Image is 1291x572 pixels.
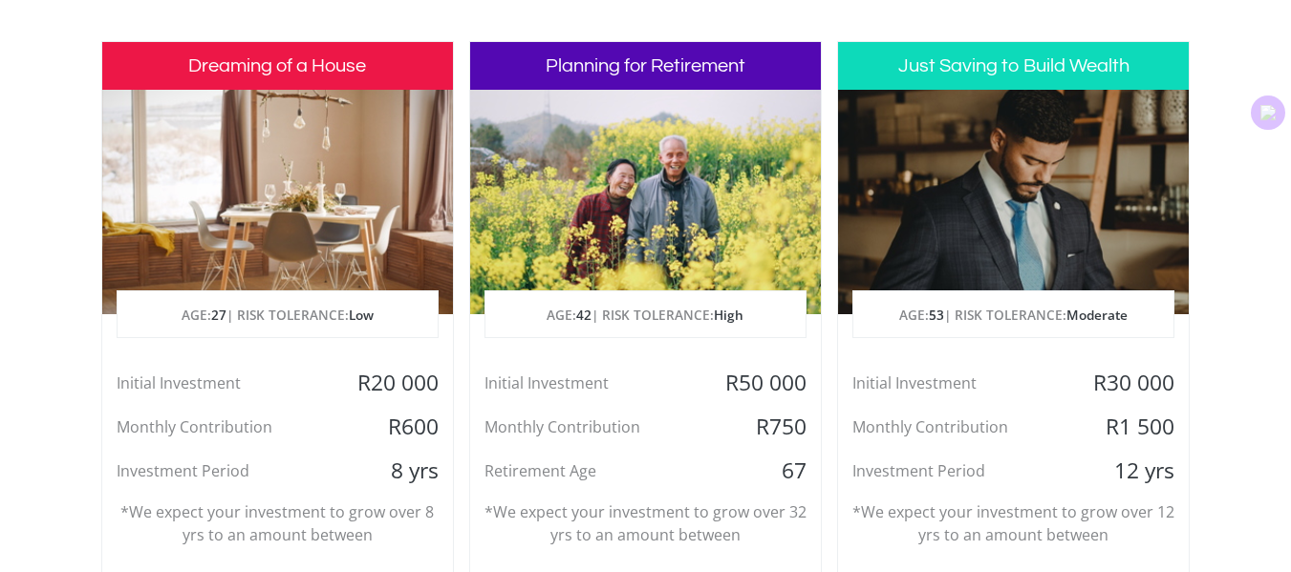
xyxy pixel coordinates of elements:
p: *We expect your investment to grow over 12 yrs to an amount between [852,500,1174,546]
span: 27 [211,306,226,324]
h3: Dreaming of a House [102,42,453,90]
div: Investment Period [838,456,1072,485]
p: AGE: | RISK TOLERANCE: [118,291,438,339]
div: Initial Investment [102,369,336,397]
div: R30 000 [1072,369,1189,397]
div: R20 000 [335,369,452,397]
div: Investment Period [102,456,336,485]
span: 42 [576,306,592,324]
div: Monthly Contribution [470,413,704,441]
p: AGE: | RISK TOLERANCE: [853,291,1173,339]
h3: Planning for Retirement [470,42,821,90]
span: 53 [929,306,944,324]
div: R1 500 [1072,413,1189,441]
div: Initial Investment [470,369,704,397]
span: Moderate [1066,306,1128,324]
p: *We expect your investment to grow over 32 yrs to an amount between [484,500,807,546]
span: Low [349,306,374,324]
div: Monthly Contribution [838,413,1072,441]
div: R600 [335,413,452,441]
div: R50 000 [704,369,821,397]
div: 67 [704,456,821,485]
h3: Just Saving to Build Wealth [838,42,1189,90]
p: AGE: | RISK TOLERANCE: [485,291,806,339]
div: Initial Investment [838,369,1072,397]
div: Monthly Contribution [102,413,336,441]
div: Retirement Age [470,456,704,485]
div: 12 yrs [1072,456,1189,485]
div: 8 yrs [335,456,452,485]
div: R750 [704,413,821,441]
span: High [714,306,743,324]
p: *We expect your investment to grow over 8 yrs to an amount between [117,500,439,546]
